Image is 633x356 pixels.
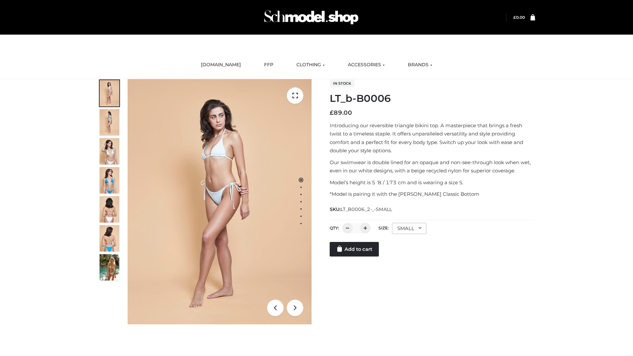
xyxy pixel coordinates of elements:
div: SMALL [392,223,426,234]
bdi: 0.00 [513,15,525,20]
label: Size: [378,225,389,230]
bdi: 89.00 [330,109,352,116]
a: Add to cart [330,242,379,256]
a: [DOMAIN_NAME] [196,58,246,72]
a: CLOTHING [291,58,330,72]
h1: LT_b-B0006 [330,93,535,104]
a: £0.00 [513,15,525,20]
img: ArielClassicBikiniTop_CloudNine_AzureSky_OW114ECO_1 [128,79,312,324]
span: £ [330,109,334,116]
img: Arieltop_CloudNine_AzureSky2.jpg [100,254,119,281]
span: £ [513,15,516,20]
a: BRANDS [403,58,437,72]
img: Schmodel Admin 964 [262,4,361,30]
span: In stock [330,79,354,87]
p: Our swimwear is double lined for an opaque and non-see-through look when wet, even in our white d... [330,158,535,175]
img: ArielClassicBikiniTop_CloudNine_AzureSky_OW114ECO_7-scaled.jpg [100,196,119,222]
img: ArielClassicBikiniTop_CloudNine_AzureSky_OW114ECO_8-scaled.jpg [100,225,119,252]
img: ArielClassicBikiniTop_CloudNine_AzureSky_OW114ECO_4-scaled.jpg [100,167,119,193]
a: ACCESSORIES [343,58,390,72]
p: *Model is pairing it with the [PERSON_NAME] Classic Bottom [330,190,535,198]
img: ArielClassicBikiniTop_CloudNine_AzureSky_OW114ECO_1-scaled.jpg [100,80,119,106]
span: LT_B0006_2-_-SMALL [341,206,392,212]
p: Model’s height is 5 ‘8 / 173 cm and is wearing a size S. [330,178,535,187]
img: ArielClassicBikiniTop_CloudNine_AzureSky_OW114ECO_2-scaled.jpg [100,109,119,135]
p: Introducing our reversible triangle bikini top. A masterpiece that brings a fresh twist to a time... [330,121,535,155]
img: ArielClassicBikiniTop_CloudNine_AzureSky_OW114ECO_3-scaled.jpg [100,138,119,164]
span: SKU: [330,205,393,213]
a: FFP [259,58,278,72]
label: QTY: [330,225,339,230]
